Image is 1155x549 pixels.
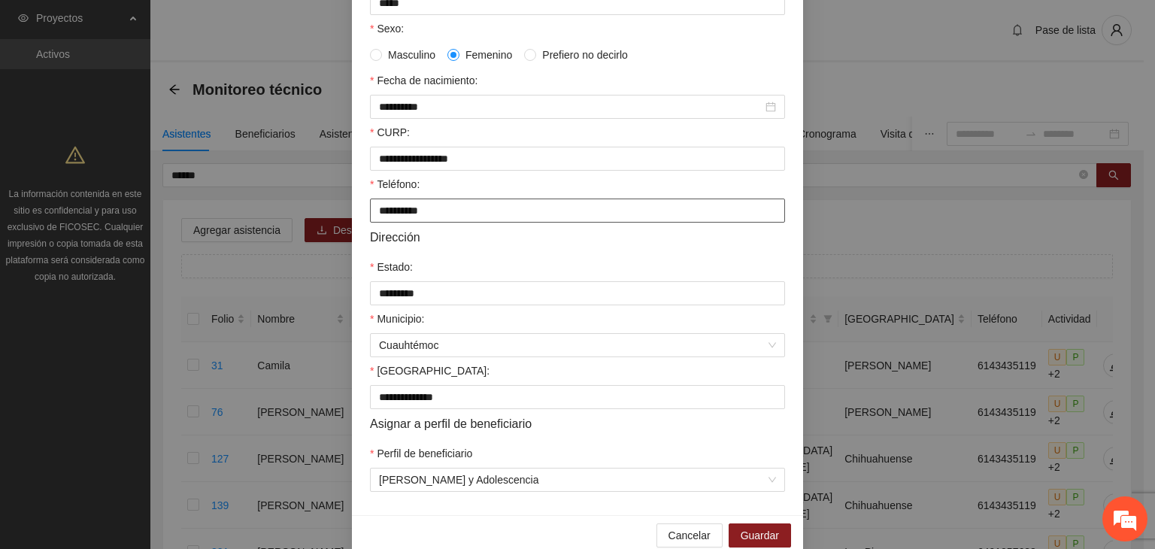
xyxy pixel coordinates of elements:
div: Minimizar ventana de chat en vivo [247,8,283,44]
span: Dirección [370,228,420,247]
span: Prefiero no decirlo [536,47,634,63]
input: CURP: [370,147,785,171]
label: Estado: [370,259,413,275]
span: Estamos en línea. [87,185,208,337]
input: Estado: [370,281,785,305]
label: Colonia: [370,362,490,379]
div: Chatee con nosotros ahora [78,77,253,96]
input: Teléfono: [370,199,785,223]
span: Cancelar [668,527,711,544]
label: Sexo: [370,20,404,37]
label: Municipio: [370,311,424,327]
span: CHT Niñez y Adolescencia [379,469,776,491]
label: Teléfono: [370,176,420,193]
span: Guardar [741,527,779,544]
button: Cancelar [656,523,723,547]
span: Asignar a perfil de beneficiario [370,414,532,433]
input: Fecha de nacimiento: [379,99,762,115]
label: Fecha de nacimiento: [370,72,477,89]
input: Colonia: [370,385,785,409]
textarea: Escriba su mensaje y pulse “Intro” [8,379,286,432]
span: Femenino [459,47,518,63]
label: CURP: [370,124,410,141]
button: Guardar [729,523,791,547]
span: Masculino [382,47,441,63]
span: Cuauhtémoc [379,334,776,356]
label: Perfil de beneficiario [370,445,472,462]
